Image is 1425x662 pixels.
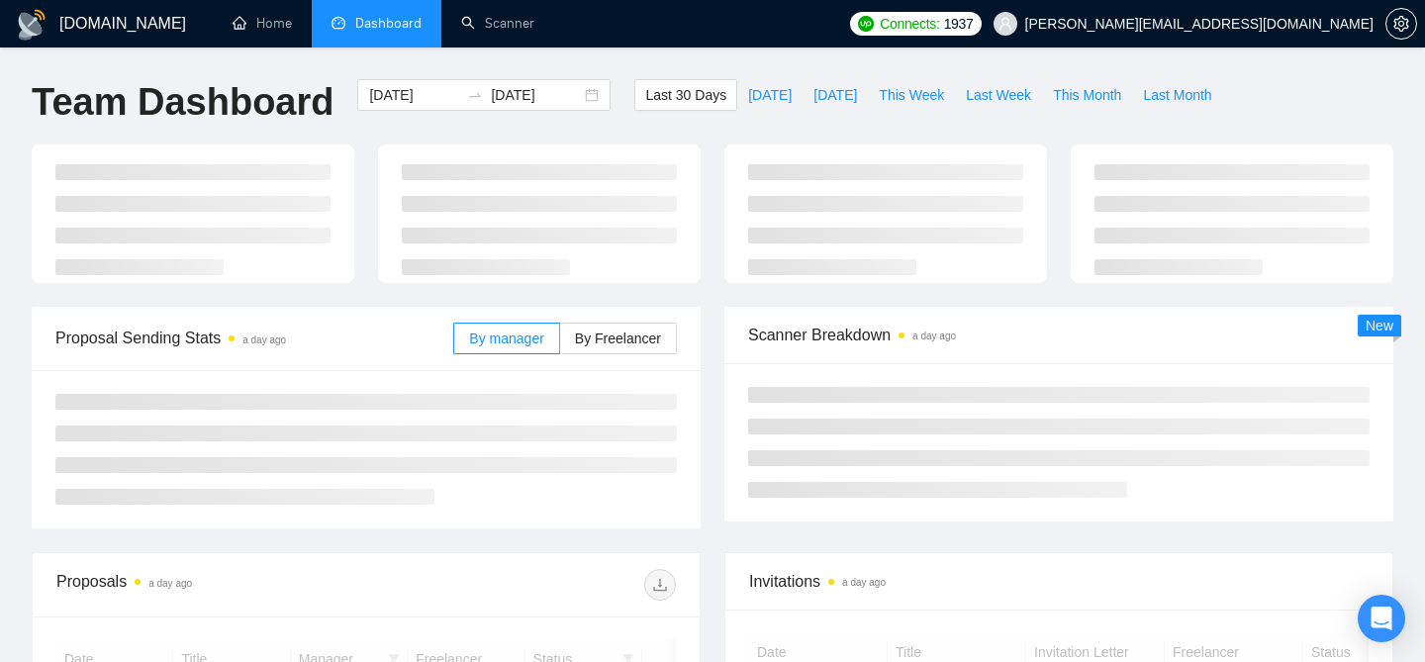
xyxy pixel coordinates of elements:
img: upwork-logo.png [858,16,874,32]
span: Connects: [880,13,939,35]
button: Last 30 Days [634,79,737,111]
span: By manager [469,331,543,346]
time: a day ago [912,331,956,341]
button: [DATE] [737,79,803,111]
span: Dashboard [355,15,422,32]
span: New [1366,318,1393,333]
span: By Freelancer [575,331,661,346]
span: dashboard [332,16,345,30]
span: swap-right [467,87,483,103]
time: a day ago [842,577,886,588]
h1: Team Dashboard [32,79,333,126]
span: Invitations [749,569,1369,594]
input: Start date [369,84,459,106]
span: Last Month [1143,84,1211,106]
img: logo [16,9,47,41]
button: Last Month [1132,79,1222,111]
span: Scanner Breakdown [748,323,1370,347]
a: searchScanner [461,15,534,32]
div: Proposals [56,569,366,601]
span: to [467,87,483,103]
div: Open Intercom Messenger [1358,595,1405,642]
input: End date [491,84,581,106]
button: This Month [1042,79,1132,111]
span: [DATE] [748,84,792,106]
span: Last Week [966,84,1031,106]
span: Last 30 Days [645,84,726,106]
a: setting [1385,16,1417,32]
button: Last Week [955,79,1042,111]
time: a day ago [148,578,192,589]
span: Proposal Sending Stats [55,326,453,350]
span: This Month [1053,84,1121,106]
button: [DATE] [803,79,868,111]
button: setting [1385,8,1417,40]
span: setting [1386,16,1416,32]
time: a day ago [242,334,286,345]
span: 1937 [944,13,974,35]
button: This Week [868,79,955,111]
span: [DATE] [813,84,857,106]
a: homeHome [233,15,292,32]
span: user [998,17,1012,31]
span: This Week [879,84,944,106]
